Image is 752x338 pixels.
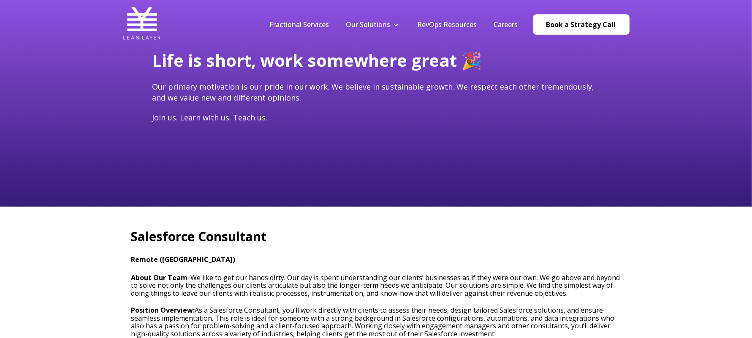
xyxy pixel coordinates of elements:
a: RevOps Resources [418,20,477,29]
span: Our primary motivation is our pride in our work. We believe in sustainable growth. We respect eac... [152,82,595,102]
a: Book a Strategy Call [533,14,630,35]
h3: : We like to get our hands dirty. Our day is spent understanding our clients’ businesses as if th... [131,274,621,297]
a: Our Solutions [346,20,391,29]
img: Lean Layer Logo [123,4,161,42]
span: As a Salesforce Consultant, you’ll work directly with clients to assess their needs, design tailo... [131,305,615,338]
strong: Remote ([GEOGRAPHIC_DATA]) [131,255,236,264]
a: Careers [494,20,518,29]
strong: About Our Team [131,273,188,282]
h2: Salesforce Consultant [131,228,621,245]
span: Life is short, work somewhere great 🎉 [152,49,483,72]
a: Fractional Services [270,20,329,29]
strong: Position Overview: [131,305,195,315]
div: Navigation Menu [261,20,527,29]
span: Join us. Learn with us. Teach us. [152,112,268,123]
